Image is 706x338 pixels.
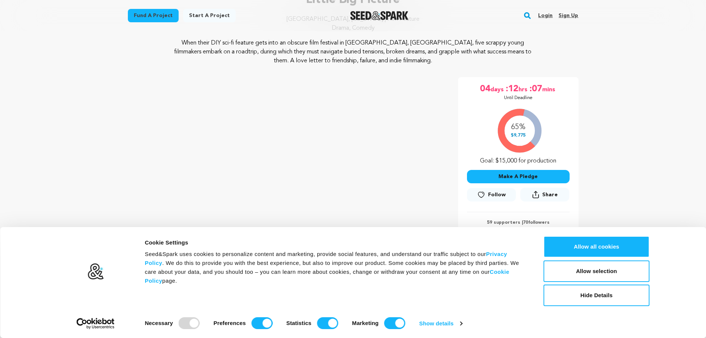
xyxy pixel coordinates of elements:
[467,220,570,226] p: 59 supporters | followers
[173,39,533,65] p: When their DIY sci-fi feature gets into an obscure film festival in [GEOGRAPHIC_DATA], [GEOGRAPHI...
[183,9,236,22] a: Start a project
[128,9,179,22] a: Fund a project
[350,11,408,20] a: Seed&Spark Homepage
[63,318,128,329] a: Usercentrics Cookiebot - opens in a new window
[87,263,104,280] img: logo
[520,188,569,201] button: Share
[145,320,173,326] strong: Necessary
[529,83,542,95] span: :07
[286,320,312,326] strong: Statistics
[467,170,570,183] button: Make A Pledge
[518,83,529,95] span: hrs
[490,83,505,95] span: days
[542,83,557,95] span: mins
[523,220,528,225] span: 70
[352,320,379,326] strong: Marketing
[544,285,650,306] button: Hide Details
[488,191,506,198] span: Follow
[538,10,553,22] a: Login
[145,250,527,285] div: Seed&Spark uses cookies to personalize content and marketing, provide social features, and unders...
[542,191,558,198] span: Share
[213,320,246,326] strong: Preferences
[544,236,650,257] button: Allow all cookies
[467,188,516,201] a: Follow
[350,11,408,20] img: Seed&Spark Logo Dark Mode
[505,83,518,95] span: :12
[480,83,490,95] span: 04
[504,95,533,101] p: Until Deadline
[544,260,650,282] button: Allow selection
[419,318,462,329] a: Show details
[558,10,578,22] a: Sign up
[520,188,569,204] span: Share
[145,238,527,247] div: Cookie Settings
